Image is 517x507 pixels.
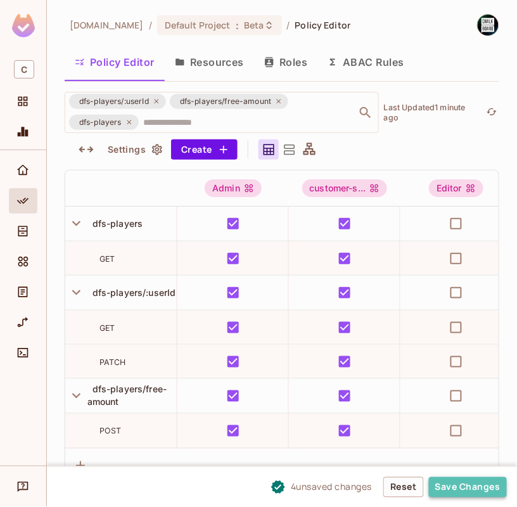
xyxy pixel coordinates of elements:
div: Monitoring [9,119,37,144]
span: POST [99,427,122,436]
button: Open [357,104,374,122]
span: the active workspace [70,19,144,31]
div: Audit Log [9,279,37,305]
span: GET [99,323,115,333]
div: Workspace: chalkboard.io [9,55,37,84]
button: Roles [254,46,317,78]
span: Default Project [165,19,231,31]
div: URL Mapping [9,310,37,335]
span: dfs-players/free-amount [172,95,279,108]
p: Last Updated 1 minute ago [384,103,482,123]
div: Elements [9,249,37,274]
span: dfs-players [87,218,143,229]
span: refresh [487,106,497,119]
div: dfs-players/:userId [69,94,166,109]
span: : [235,20,239,30]
div: Editor [429,179,483,197]
img: William Connelly [478,15,499,35]
span: 4 unsaved change s [291,480,372,494]
img: SReyMgAAAABJRU5ErkJggg== [12,14,35,37]
div: Connect [9,340,37,366]
div: Home [9,158,37,183]
span: Beta [244,19,264,31]
button: Resources [165,46,254,78]
button: refresh [484,105,499,120]
li: / [149,19,152,31]
div: Projects [9,89,37,114]
button: Save Changes [429,477,507,497]
div: Admin [205,179,262,197]
span: customer-support [302,179,388,197]
span: dfs-players [72,116,129,129]
span: dfs-players/free-amount [87,384,167,408]
div: Directory [9,219,37,244]
div: customer-s... [302,179,388,197]
span: Policy Editor [295,19,351,31]
span: PATCH [99,357,126,367]
div: Help & Updates [9,474,37,499]
div: dfs-players/free-amount [170,94,288,109]
button: Policy Editor [65,46,165,78]
span: Refresh is not available in edit mode. [482,105,499,120]
button: Settings [103,139,166,160]
div: Policy [9,188,37,214]
span: C [14,60,34,79]
button: Create [171,139,238,160]
button: Reset [383,477,424,497]
li: / [287,19,290,31]
div: dfs-players [69,115,139,130]
span: dfs-players/:userId [87,287,176,298]
button: ABAC Rules [317,46,414,78]
span: GET [99,254,115,264]
span: dfs-players/:userId [72,95,156,108]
